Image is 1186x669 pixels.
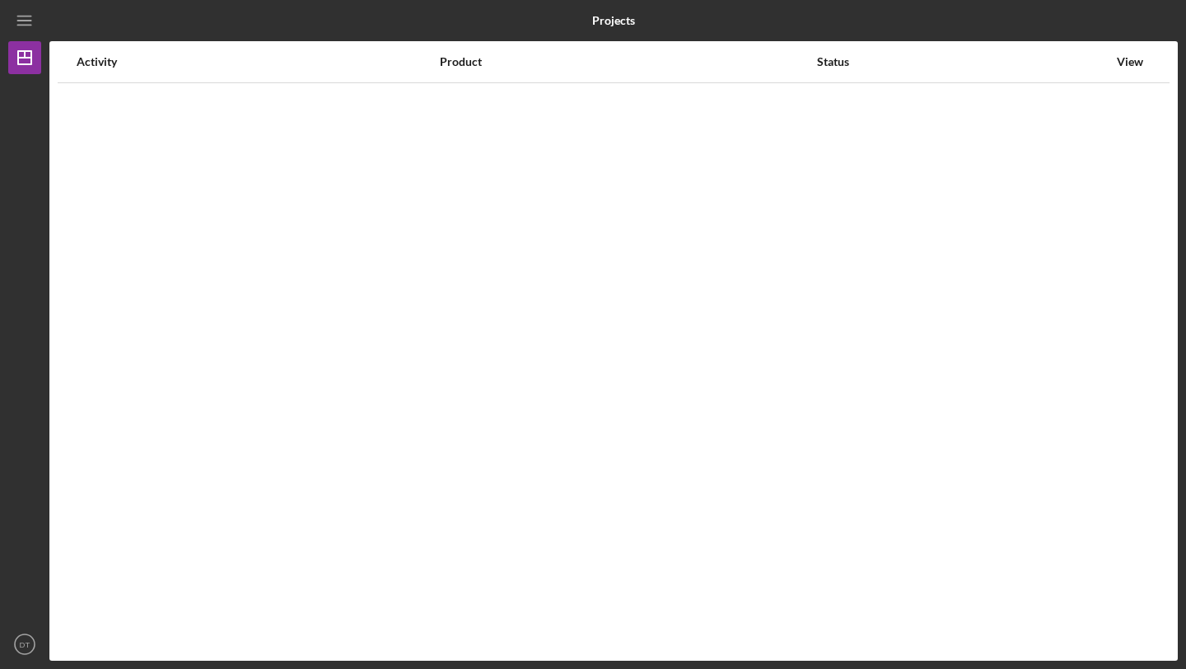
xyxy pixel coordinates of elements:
[77,55,438,68] div: Activity
[817,55,1108,68] div: Status
[1109,55,1151,68] div: View
[8,628,41,661] button: DT
[440,55,815,68] div: Product
[592,14,635,27] b: Projects
[20,640,30,649] text: DT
